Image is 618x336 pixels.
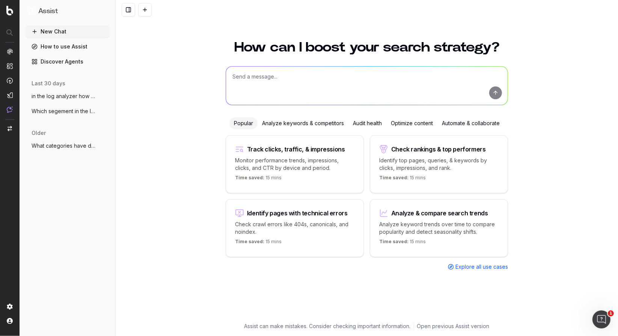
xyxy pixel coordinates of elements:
[7,106,13,113] img: Assist
[379,221,499,236] p: Analyze keyword trends over time to compare popularity and detect seasonality shifts.
[592,310,610,328] iframe: Intercom live chat
[29,8,35,15] img: Assist
[29,6,107,17] button: Assist
[7,48,13,54] img: Analytics
[417,322,490,330] a: Open previous Assist version
[26,41,110,53] a: How to use Assist
[379,239,426,248] p: 15 mins
[455,263,508,271] span: Explore all use cases
[26,26,110,38] button: New Chat
[7,63,13,69] img: Intelligence
[235,239,264,244] span: Time saved:
[32,107,98,115] span: Which segement in the log files recieves
[235,157,354,172] p: Monitor performance trends, impressions, clicks, and CTR by device and period.
[7,92,13,98] img: Studio
[235,239,282,248] p: 15 mins
[8,126,12,131] img: Switch project
[247,210,348,216] div: Identify pages with technical errors
[235,175,264,180] span: Time saved:
[6,6,13,15] img: Botify logo
[26,90,110,102] button: in the log analyzer how many URLS are cr
[247,146,345,152] div: Track clicks, traffic, & impressions
[32,80,65,87] span: last 30 days
[26,56,110,68] a: Discover Agents
[32,142,98,150] span: What categories have declined in clicks
[32,92,98,100] span: in the log analyzer how many URLS are cr
[379,157,499,172] p: Identify top pages, queries, & keywords by clicks, impressions, and rank.
[258,117,348,129] div: Analyze keywords & competitors
[608,310,614,316] span: 1
[26,105,110,117] button: Which segement in the log files recieves
[26,140,110,152] button: What categories have declined in clicks
[379,175,408,180] span: Time saved:
[235,175,282,184] p: 15 mins
[379,239,408,244] span: Time saved:
[235,221,354,236] p: Check crawl errors like 404s, canonicals, and noindex.
[437,117,504,129] div: Automate & collaborate
[379,175,426,184] p: 15 mins
[229,117,258,129] div: Popular
[32,129,46,137] span: older
[348,117,386,129] div: Audit health
[226,41,508,54] h1: How can I boost your search strategy?
[38,6,58,17] h1: Assist
[7,304,13,310] img: Setting
[7,77,13,84] img: Activation
[391,210,488,216] div: Analyze & compare search trends
[244,322,411,330] p: Assist can make mistakes. Consider checking important information.
[448,263,508,271] a: Explore all use cases
[7,318,13,324] img: My account
[391,146,486,152] div: Check rankings & top performers
[386,117,437,129] div: Optimize content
